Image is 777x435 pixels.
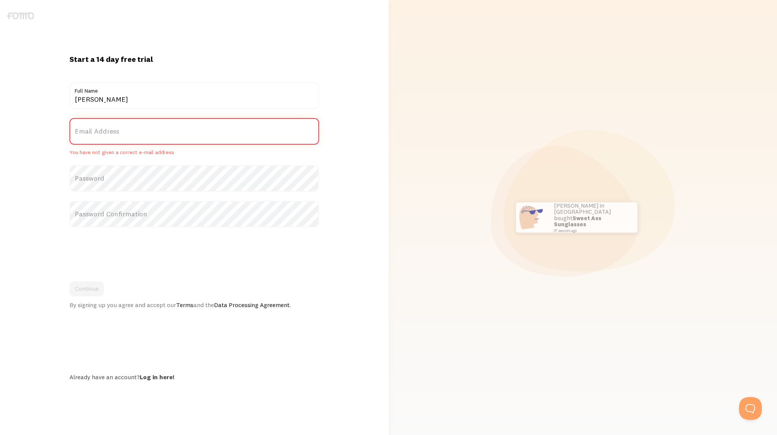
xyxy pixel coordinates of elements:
h1: Start a 14 day free trial [69,54,319,64]
label: Password Confirmation [69,201,319,227]
a: Log in here! [140,373,174,381]
div: By signing up you agree and accept our and the . [69,301,319,309]
a: Terms [176,301,193,309]
img: fomo-logo-gray-b99e0e8ada9f9040e2984d0d95b3b12da0074ffd48d1e5cb62ac37fc77b0b268.svg [7,12,34,19]
span: You have not given a correct e-mail address [69,149,319,156]
label: Full Name [69,82,319,95]
iframe: Help Scout Beacon - Open [739,397,762,420]
a: Data Processing Agreement [214,301,289,309]
div: Already have an account? [69,373,319,381]
label: Password [69,165,319,192]
label: Email Address [69,118,319,145]
iframe: reCAPTCHA [69,236,185,266]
